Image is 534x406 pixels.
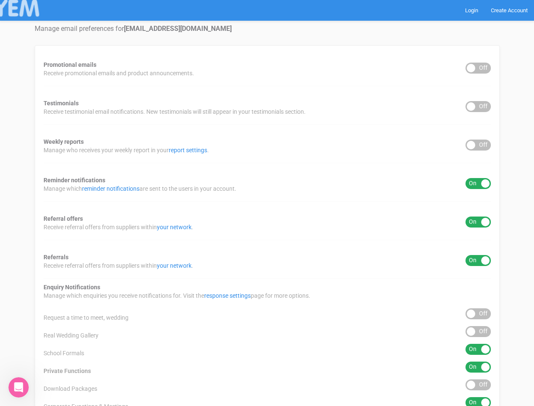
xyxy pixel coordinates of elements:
[44,349,84,357] span: School Formals
[44,223,193,231] span: Receive referral offers from suppliers within .
[44,261,193,270] span: Receive referral offers from suppliers within .
[157,262,192,269] a: your network
[82,185,140,192] a: reminder notifications
[44,284,100,291] strong: Enquiry Notifications
[44,146,209,154] span: Manage who receives your weekly report in your .
[204,292,251,299] a: response settings
[44,138,84,145] strong: Weekly reports
[44,331,99,340] span: Real Wedding Gallery
[44,291,310,300] span: Manage which enquiries you receive notifications for. Visit the page for more options.
[35,25,500,33] h4: Manage email preferences for
[44,69,194,77] span: Receive promotional emails and product announcements.
[44,184,236,193] span: Manage which are sent to the users in your account.
[44,61,96,68] strong: Promotional emails
[169,147,207,154] a: report settings
[44,177,105,184] strong: Reminder notifications
[157,224,192,230] a: your network
[124,25,232,33] strong: [EMAIL_ADDRESS][DOMAIN_NAME]
[44,215,83,222] strong: Referral offers
[44,367,91,375] span: Private Functions
[44,313,129,322] span: Request a time to meet, wedding
[44,107,306,116] span: Receive testimonial email notifications. New testimonials will still appear in your testimonials ...
[44,384,97,393] span: Download Packages
[44,100,79,107] strong: Testimonials
[44,254,68,261] strong: Referrals
[8,377,29,398] iframe: Intercom live chat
